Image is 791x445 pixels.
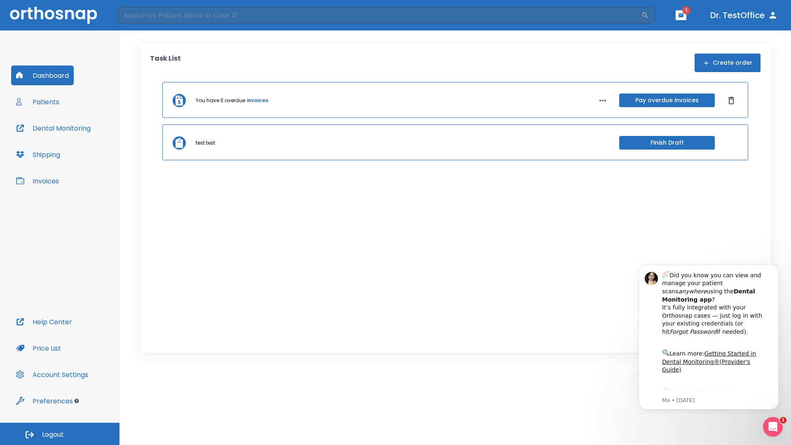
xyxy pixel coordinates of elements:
[619,94,715,107] button: Pay overdue invoices
[118,7,641,23] input: Search by Patient Name or Case #
[11,338,66,358] button: Price List
[725,94,738,107] button: Dismiss
[36,140,140,147] p: Message from Ma, sent 7w ago
[36,131,109,146] a: App Store
[36,129,140,171] div: Download the app: | ​ Let us know if you need help getting started!
[695,54,761,72] button: Create order
[140,13,146,19] button: Dismiss notification
[11,171,64,191] button: Invoices
[11,92,64,112] button: Patients
[626,257,791,415] iframe: Intercom notifications message
[247,97,268,104] a: invoices
[619,136,715,150] button: Finish Draft
[11,312,77,332] button: Help Center
[707,8,781,23] button: Dr. TestOffice
[196,139,215,147] p: test test
[42,430,64,439] span: Logout
[11,66,74,85] button: Dashboard
[763,417,783,437] iframe: Intercom live chat
[196,97,245,104] p: You have 3 overdue
[11,365,93,384] button: Account Settings
[150,54,181,72] p: Task List
[682,6,690,14] span: 1
[10,7,97,23] img: Orthosnap
[11,118,96,138] button: Dental Monitoring
[780,417,786,424] span: 1
[11,391,78,411] button: Preferences
[11,145,65,164] button: Shipping
[73,397,80,405] div: Tooltip anchor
